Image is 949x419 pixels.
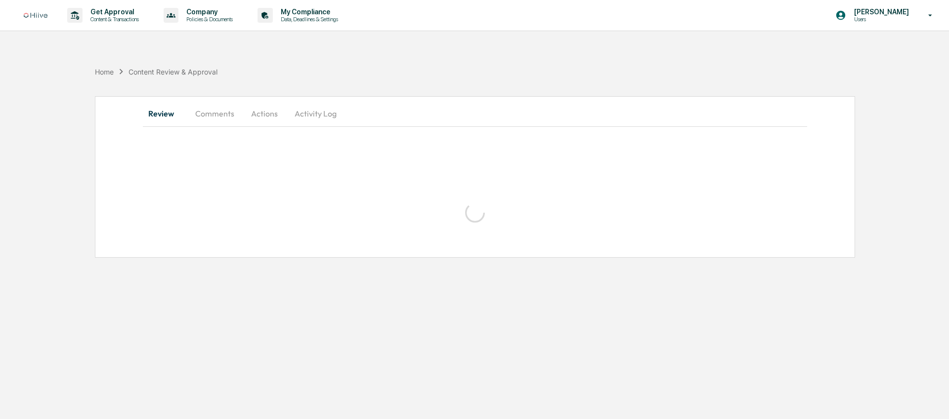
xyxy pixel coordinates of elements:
[95,68,114,76] div: Home
[129,68,217,76] div: Content Review & Approval
[24,13,47,18] img: logo
[273,16,343,23] p: Data, Deadlines & Settings
[143,102,187,125] button: Review
[178,8,238,16] p: Company
[83,16,144,23] p: Content & Transactions
[178,16,238,23] p: Policies & Documents
[287,102,345,125] button: Activity Log
[187,102,242,125] button: Comments
[273,8,343,16] p: My Compliance
[846,8,914,16] p: [PERSON_NAME]
[846,16,914,23] p: Users
[242,102,287,125] button: Actions
[143,102,807,125] div: secondary tabs example
[83,8,144,16] p: Get Approval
